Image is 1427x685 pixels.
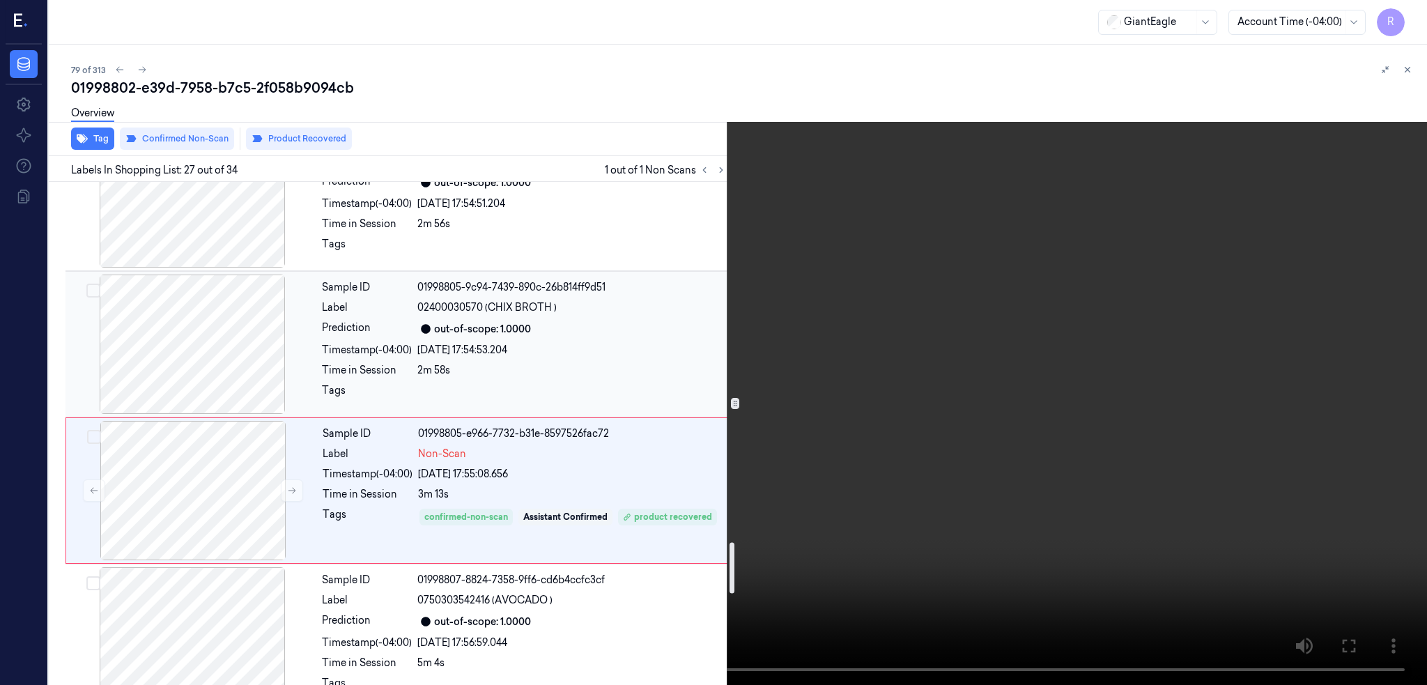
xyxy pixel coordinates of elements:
[71,163,238,178] span: Labels In Shopping List: 27 out of 34
[418,447,466,461] span: Non-Scan
[417,636,727,650] div: [DATE] 17:56:59.044
[417,593,553,608] span: 0750303542416 (AVOCADO )
[322,237,412,259] div: Tags
[417,656,727,670] div: 5m 4s
[323,426,412,441] div: Sample ID
[71,128,114,150] button: Tag
[322,321,412,337] div: Prediction
[434,615,531,629] div: out-of-scope: 1.0000
[322,656,412,670] div: Time in Session
[322,280,412,295] div: Sample ID
[623,511,712,523] div: product recovered
[323,507,412,547] div: Tags
[605,162,730,178] span: 1 out of 1 Non Scans
[322,383,412,406] div: Tags
[323,487,412,502] div: Time in Session
[418,487,726,502] div: 3m 13s
[434,322,531,337] div: out-of-scope: 1.0000
[87,430,101,444] button: Select row
[322,573,412,587] div: Sample ID
[71,106,114,122] a: Overview
[322,363,412,378] div: Time in Session
[418,467,726,482] div: [DATE] 17:55:08.656
[322,613,412,630] div: Prediction
[246,128,352,150] button: Product Recovered
[322,300,412,315] div: Label
[323,467,412,482] div: Timestamp (-04:00)
[523,511,608,523] div: Assistant Confirmed
[322,217,412,231] div: Time in Session
[323,447,412,461] div: Label
[71,64,106,76] span: 79 of 313
[417,343,727,357] div: [DATE] 17:54:53.204
[322,174,412,191] div: Prediction
[424,511,508,523] div: confirmed-non-scan
[322,197,412,211] div: Timestamp (-04:00)
[434,176,531,190] div: out-of-scope: 1.0000
[322,636,412,650] div: Timestamp (-04:00)
[417,363,727,378] div: 2m 58s
[322,343,412,357] div: Timestamp (-04:00)
[418,426,726,441] div: 01998805-e966-7732-b31e-8597526fac72
[417,280,727,295] div: 01998805-9c94-7439-890c-26b814ff9d51
[322,593,412,608] div: Label
[417,217,727,231] div: 2m 56s
[417,573,727,587] div: 01998807-8824-7358-9ff6-cd6b4ccfc3cf
[120,128,234,150] button: Confirmed Non-Scan
[71,78,1416,98] div: 01998802-e39d-7958-b7c5-2f058b9094cb
[417,197,727,211] div: [DATE] 17:54:51.204
[1377,8,1405,36] button: R
[417,300,557,315] span: 02400030570 (CHIX BROTH )
[86,576,100,590] button: Select row
[86,284,100,298] button: Select row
